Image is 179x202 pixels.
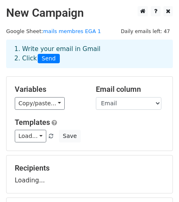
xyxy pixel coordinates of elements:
[15,164,164,185] div: Loading...
[118,28,173,34] a: Daily emails left: 47
[43,28,101,34] a: mails membres EGA 1
[6,6,173,20] h2: New Campaign
[6,28,101,34] small: Google Sheet:
[15,118,50,127] a: Templates
[38,54,60,64] span: Send
[59,130,80,142] button: Save
[96,85,165,94] h5: Email column
[15,130,46,142] a: Load...
[8,44,171,63] div: 1. Write your email in Gmail 2. Click
[15,97,65,110] a: Copy/paste...
[15,85,84,94] h5: Variables
[15,164,164,173] h5: Recipients
[118,27,173,36] span: Daily emails left: 47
